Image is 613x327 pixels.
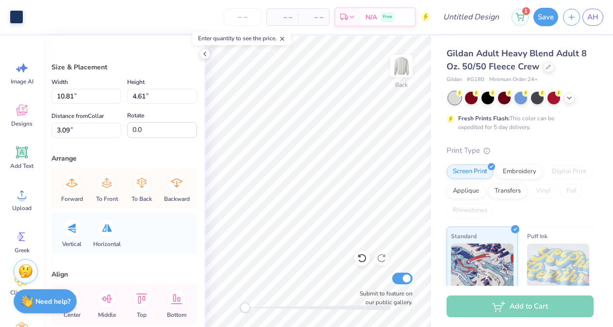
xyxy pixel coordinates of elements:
span: Designs [11,120,33,128]
label: Distance from Collar [51,110,104,122]
span: Backward [164,195,190,203]
span: Standard [451,231,477,241]
span: Puff Ink [527,231,547,241]
strong: Fresh Prints Flash: [458,114,510,122]
span: Add Text [10,162,33,170]
span: Center [64,311,81,319]
span: Gildan Adult Heavy Blend Adult 8 Oz. 50/50 Fleece Crew [447,48,587,72]
div: Vinyl [530,184,557,198]
div: Foil [560,184,583,198]
div: Arrange [51,153,197,163]
div: Digital Print [546,164,593,179]
div: Transfers [488,184,527,198]
span: Clipart & logos [6,289,38,304]
a: AH [582,9,603,26]
div: Screen Print [447,164,494,179]
img: Standard [451,244,514,292]
div: Enter quantity to see the price. [193,32,291,45]
span: Horizontal [93,240,121,248]
span: Forward [61,195,83,203]
label: Submit to feature on our public gallery. [354,289,413,307]
span: N/A [365,12,377,22]
div: Accessibility label [240,303,250,312]
span: – – [273,12,292,22]
label: Height [127,76,145,88]
span: Gildan [447,76,462,84]
div: Applique [447,184,485,198]
div: Align [51,269,197,279]
div: This color can be expedited for 5 day delivery. [458,114,578,131]
strong: Need help? [35,297,70,306]
span: Upload [12,204,32,212]
span: Minimum Order: 24 + [489,76,538,84]
div: Print Type [447,145,594,156]
label: Rotate [127,110,144,121]
span: Bottom [167,311,186,319]
div: Back [395,81,408,89]
div: Size & Placement [51,62,197,72]
span: – – [304,12,323,22]
div: Rhinestones [447,203,494,218]
span: Middle [98,311,116,319]
button: 1 [512,9,529,26]
img: Back [392,56,411,76]
span: 1 [522,7,530,15]
span: Greek [15,246,30,254]
input: Untitled Design [435,7,507,27]
input: – – [224,8,262,26]
span: To Front [96,195,118,203]
span: # G180 [467,76,484,84]
span: Image AI [11,78,33,85]
img: Puff Ink [527,244,590,292]
span: To Back [132,195,152,203]
label: Width [51,76,68,88]
span: Vertical [62,240,82,248]
button: Save [533,8,558,26]
div: Embroidery [497,164,543,179]
span: AH [587,12,598,23]
span: Top [137,311,147,319]
span: Free [383,14,392,20]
